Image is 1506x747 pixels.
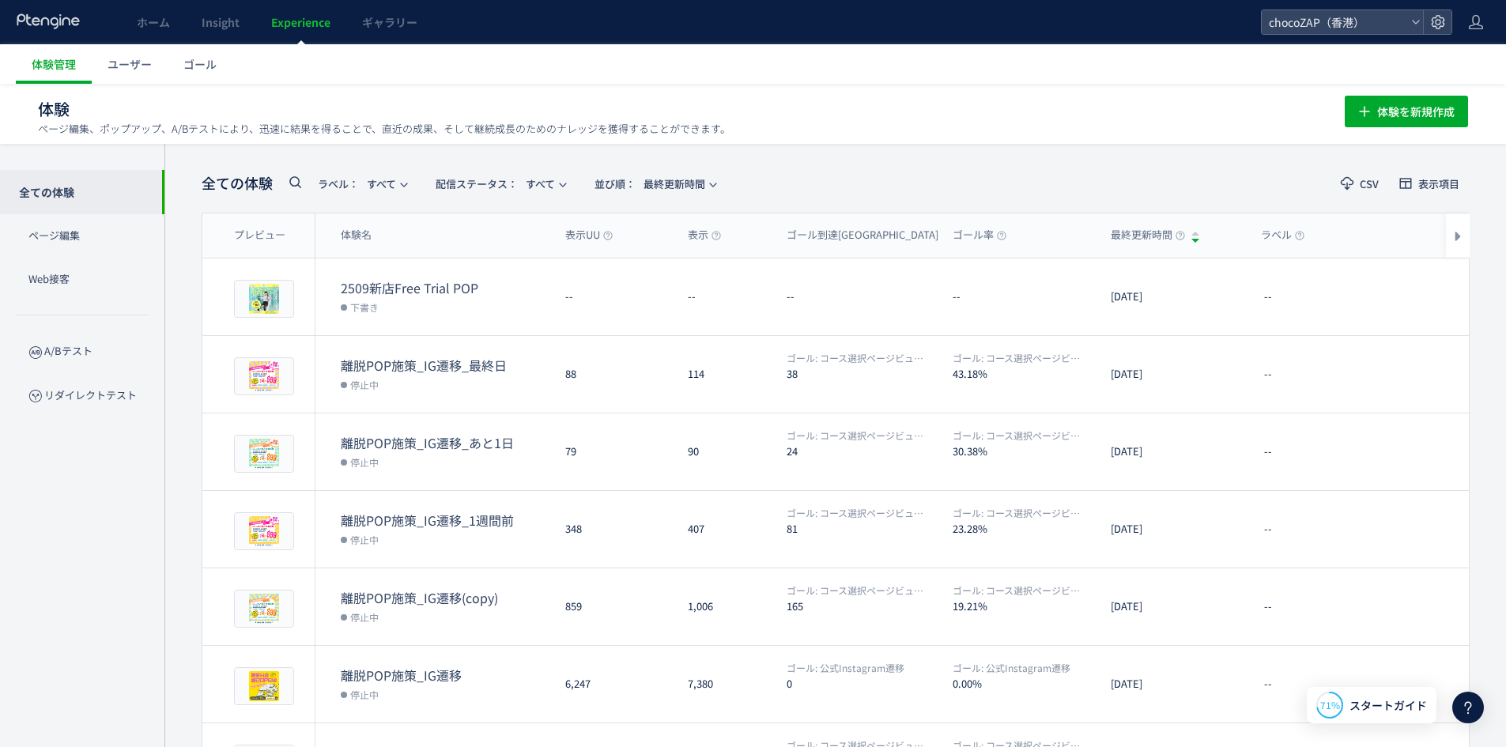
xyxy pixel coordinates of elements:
[953,583,1084,597] span: コース選択ページビュー（Sign upクリック後）
[341,511,553,530] dt: 離脱POP施策_IG遷移_1週間前
[234,228,285,243] span: プレビュー
[953,351,1084,364] span: コース選択ページビュー（Sign upクリック後）
[953,521,1098,536] dt: 23.28%
[1098,336,1248,413] div: [DATE]
[594,171,705,197] span: 最終更新時間
[553,413,675,490] div: 79
[341,666,553,685] dt: 離脱POP施策_IG遷移
[675,491,774,568] div: 407
[202,14,240,30] span: Insight
[787,598,940,613] dt: 165
[137,14,170,30] span: ホーム
[553,568,675,645] div: 859
[1345,96,1468,127] button: 体験を新規作成
[38,98,1310,121] h1: 体験
[1264,599,1272,614] span: --
[953,661,1070,674] span: 公式Instagram遷移
[953,443,1098,458] dt: 30.38%
[38,122,730,136] p: ページ編集、ポップアップ、A/Bテストにより、迅速に結果を得ることで、直近の成果、そして継続成長のためのナレッジを獲得することができます。
[953,598,1098,613] dt: 19.21%
[1098,491,1248,568] div: [DATE]
[675,413,774,490] div: 90
[238,671,290,701] img: d316ea024c58762678559cdcdf27339d1734931538539.png
[953,676,1098,691] dt: 0.00%
[1349,697,1427,714] span: スタートガイド
[584,171,725,196] button: 並び順：最終更新時間
[32,56,76,72] span: 体験管理
[787,289,940,304] dt: --
[238,516,290,546] img: 84ec56f8a6605bc0936c68ee134834891746604161539.png
[1418,179,1459,189] span: 表示項目
[271,14,330,30] span: Experience
[787,228,951,243] span: ゴール到達[GEOGRAPHIC_DATA]
[341,434,553,452] dt: 離脱POP施策_IG遷移_あと1日
[1377,96,1455,127] span: 体験を新規作成
[787,351,925,364] span: コース選択ページビュー（Sign upクリック後）
[238,361,290,391] img: d23b181af3e58d8dce0dac8e5500c38b1746604236123.png
[1098,568,1248,645] div: [DATE]
[350,609,379,624] span: 停止中
[341,589,553,607] dt: 離脱POP施策_IG遷移(copy)
[1098,646,1248,722] div: [DATE]
[350,299,379,315] span: 下書き
[675,258,774,335] div: --
[436,176,518,191] span: 配信ステータス​：
[350,376,379,392] span: 停止中
[238,439,290,469] img: 3542ecfb672bd31b505c7531d9e1fa5e1746604207226.png
[1264,289,1272,304] span: --
[553,336,675,413] div: 88
[953,428,1084,442] span: コース選択ページビュー（Sign upクリック後）
[1111,228,1185,243] span: 最終更新時間
[362,14,417,30] span: ギャラリー
[1098,258,1248,335] div: [DATE]
[350,454,379,470] span: 停止中
[787,583,925,597] span: コース選択ページビュー（Sign upクリック後）
[1264,444,1272,459] span: --
[1320,698,1340,711] span: 71%
[787,366,940,381] dt: 38
[183,56,217,72] span: ゴール
[1264,677,1272,692] span: --
[675,336,774,413] div: 114
[787,676,940,691] dt: 0
[425,171,575,196] button: 配信ステータス​：すべて
[1360,179,1379,189] span: CSV
[787,661,904,674] span: 公式Instagram遷移
[202,173,273,194] span: 全ての体験
[341,228,372,243] span: 体験名
[553,491,675,568] div: 348
[1330,171,1389,196] button: CSV
[108,56,152,72] span: ユーザー
[594,176,636,191] span: 並び順：
[318,176,359,191] span: ラベル：
[1389,171,1470,196] button: 表示項目
[341,279,553,297] dt: 2509新店Free Trial POP
[308,171,416,196] button: ラベル：すべて
[787,506,925,519] span: コース選択ページビュー（Sign upクリック後）
[1098,413,1248,490] div: [DATE]
[1264,367,1272,382] span: --
[1264,10,1405,34] span: chocoZAP（香港）
[787,443,940,458] dt: 24
[787,521,940,536] dt: 81
[675,568,774,645] div: 1,006
[953,228,1006,243] span: ゴール率
[350,531,379,547] span: 停止中
[1264,522,1272,537] span: --
[238,594,290,624] img: c7fe8ae2795c268a369a4e7eb08d52431745572332131.png
[953,506,1084,519] span: コース選択ページビュー（Sign upクリック後）
[553,646,675,722] div: 6,247
[436,171,555,197] span: すべて
[787,428,925,442] span: コース選択ページビュー（Sign upクリック後）
[675,646,774,722] div: 7,380
[565,228,613,243] span: 表示UU
[953,366,1098,381] dt: 43.18%
[341,357,553,375] dt: 離脱POP施策_IG遷移_最終日
[350,686,379,702] span: 停止中
[238,284,290,314] img: 69f73042ba368009bd54df0f73d743de1758769972597.png
[1261,228,1304,243] span: ラベル
[553,258,675,335] div: --
[953,289,1098,304] dt: --
[318,171,396,197] span: すべて
[688,228,721,243] span: 表示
